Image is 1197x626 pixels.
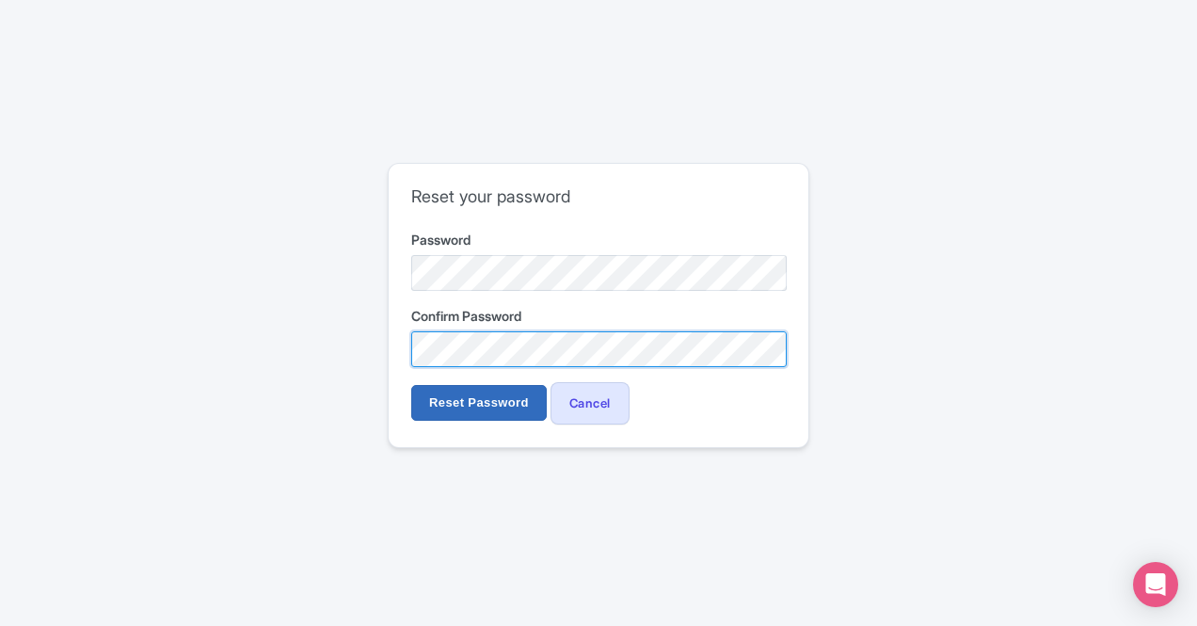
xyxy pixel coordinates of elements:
[411,385,547,421] input: Reset Password
[1133,562,1178,607] div: Open Intercom Messenger
[411,186,786,207] h2: Reset your password
[411,230,786,249] label: Password
[411,306,786,326] label: Confirm Password
[551,382,630,425] a: Cancel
